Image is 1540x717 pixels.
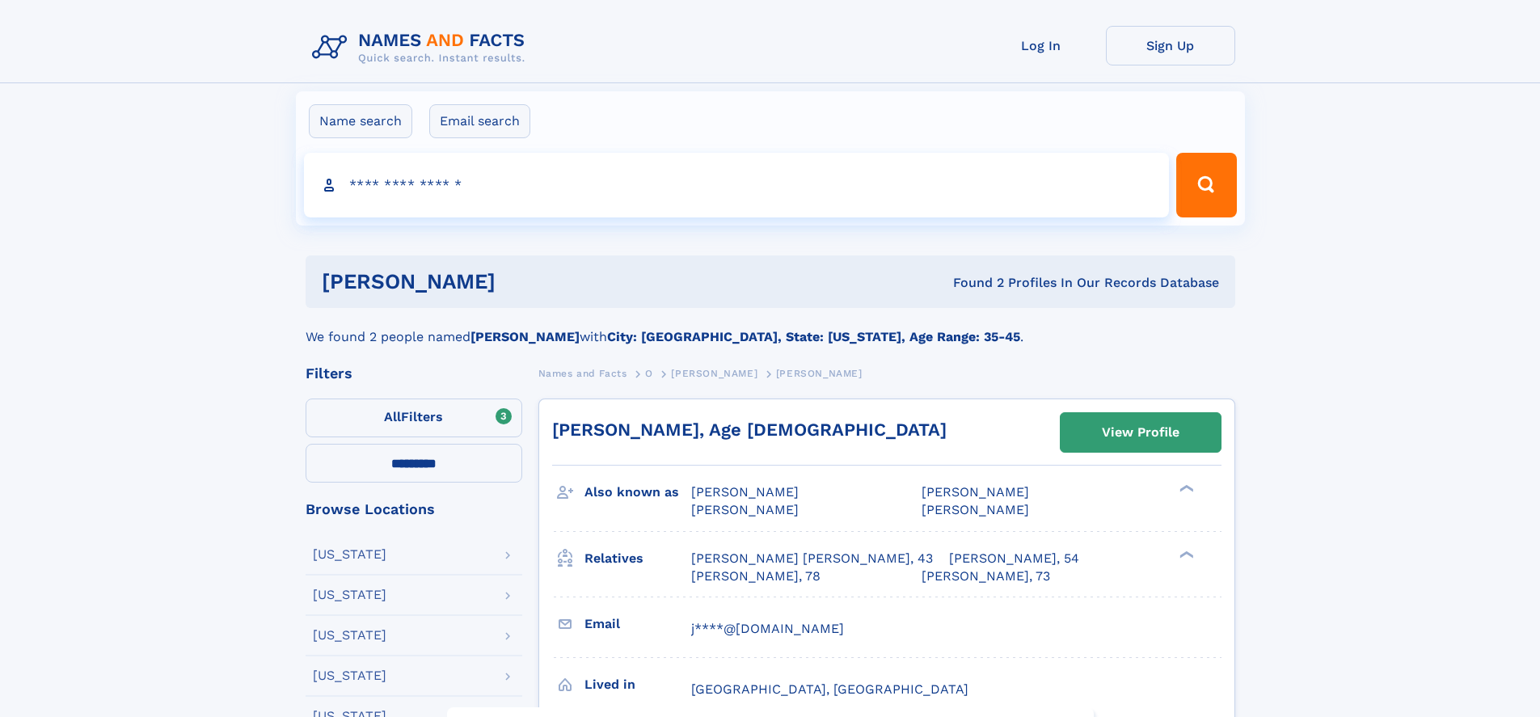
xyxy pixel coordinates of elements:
[671,363,757,383] a: [PERSON_NAME]
[691,502,799,517] span: [PERSON_NAME]
[384,409,401,424] span: All
[691,484,799,500] span: [PERSON_NAME]
[691,681,968,697] span: [GEOGRAPHIC_DATA], [GEOGRAPHIC_DATA]
[552,420,947,440] a: [PERSON_NAME], Age [DEMOGRAPHIC_DATA]
[691,550,933,567] a: [PERSON_NAME] [PERSON_NAME], 43
[304,153,1170,217] input: search input
[1175,483,1195,494] div: ❯
[313,548,386,561] div: [US_STATE]
[429,104,530,138] label: Email search
[1061,413,1221,452] a: View Profile
[313,629,386,642] div: [US_STATE]
[309,104,412,138] label: Name search
[607,329,1020,344] b: City: [GEOGRAPHIC_DATA], State: [US_STATE], Age Range: 35-45
[584,610,691,638] h3: Email
[313,588,386,601] div: [US_STATE]
[306,308,1235,347] div: We found 2 people named with .
[645,363,653,383] a: O
[724,274,1219,292] div: Found 2 Profiles In Our Records Database
[1102,414,1179,451] div: View Profile
[776,368,863,379] span: [PERSON_NAME]
[584,671,691,698] h3: Lived in
[306,399,522,437] label: Filters
[584,545,691,572] h3: Relatives
[306,366,522,381] div: Filters
[922,484,1029,500] span: [PERSON_NAME]
[1176,153,1236,217] button: Search Button
[1175,549,1195,559] div: ❯
[538,363,627,383] a: Names and Facts
[922,567,1050,585] a: [PERSON_NAME], 73
[922,502,1029,517] span: [PERSON_NAME]
[313,669,386,682] div: [US_STATE]
[306,502,522,517] div: Browse Locations
[322,272,724,292] h1: [PERSON_NAME]
[306,26,538,70] img: Logo Names and Facts
[949,550,1079,567] a: [PERSON_NAME], 54
[691,567,821,585] a: [PERSON_NAME], 78
[584,479,691,506] h3: Also known as
[977,26,1106,65] a: Log In
[1106,26,1235,65] a: Sign Up
[671,368,757,379] span: [PERSON_NAME]
[470,329,580,344] b: [PERSON_NAME]
[645,368,653,379] span: O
